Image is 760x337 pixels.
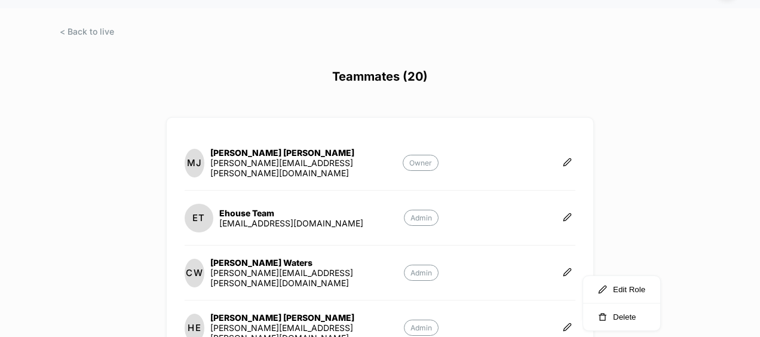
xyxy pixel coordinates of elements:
p: Admin [404,210,439,226]
div: Ehouse Team [219,208,363,218]
div: [PERSON_NAME][EMAIL_ADDRESS][PERSON_NAME][DOMAIN_NAME] [210,268,404,288]
div: [EMAIL_ADDRESS][DOMAIN_NAME] [219,218,363,228]
p: MJ [187,157,202,168]
button: Delete [583,304,660,330]
button: Edit Role [583,276,660,304]
p: Admin [404,265,439,281]
div: [PERSON_NAME][EMAIL_ADDRESS][PERSON_NAME][DOMAIN_NAME] [210,158,403,178]
p: Admin [404,320,439,336]
p: Owner [403,155,439,171]
p: ET [192,212,205,223]
div: [PERSON_NAME] [PERSON_NAME] [210,313,404,323]
p: HE [188,322,201,333]
div: [PERSON_NAME] Waters [210,258,404,268]
p: CW [186,267,203,278]
div: [PERSON_NAME] [PERSON_NAME] [210,148,403,158]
